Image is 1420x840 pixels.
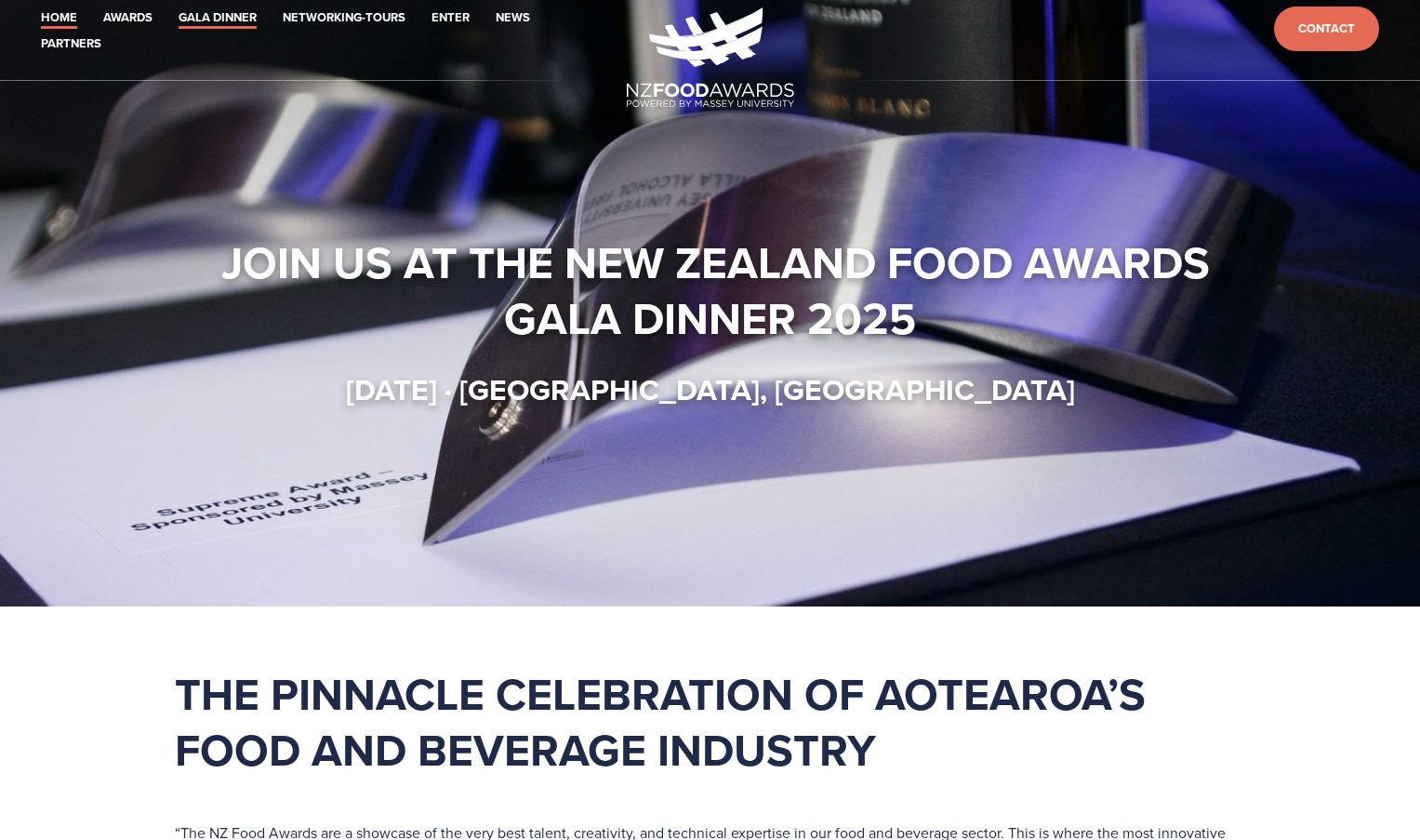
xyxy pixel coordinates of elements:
strong: Join us at the New Zealand Food Awards Gala Dinner 2025 [221,230,1221,351]
a: News [496,7,530,29]
strong: [DATE] · [GEOGRAPHIC_DATA], [GEOGRAPHIC_DATA] [346,367,1075,411]
a: Contact [1274,7,1379,52]
a: Partners [41,33,101,55]
a: Gala Dinner [179,7,257,29]
h1: The pinnacle celebration of Aotearoa’s food and beverage industry [175,666,1246,778]
a: Home [41,7,77,29]
a: Networking-Tours [283,7,405,29]
a: Enter [431,7,470,29]
a: Awards [103,7,153,29]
